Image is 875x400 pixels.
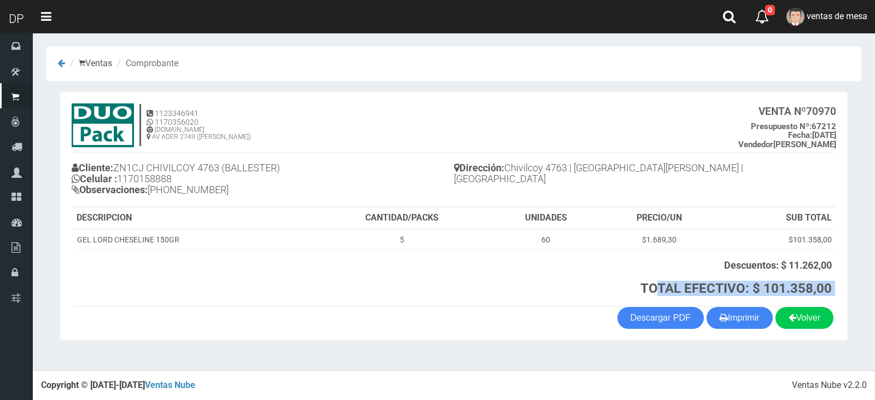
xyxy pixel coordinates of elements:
td: $1.689,30 [601,229,718,250]
th: CANTIDAD/PACKS [313,207,491,229]
b: Observaciones: [72,184,148,195]
li: Comprobante [114,57,178,70]
span: ventas de mesa [807,11,867,21]
img: User Image [786,8,804,26]
a: Descargar PDF [617,307,704,329]
span: 0 [765,5,775,15]
img: 15ec80cb8f772e35c0579ae6ae841c79.jpg [72,103,134,147]
b: Cliente: [72,162,113,173]
h4: Chivilcoy 4763 | [GEOGRAPHIC_DATA][PERSON_NAME] | [GEOGRAPHIC_DATA] [454,160,836,190]
strong: VENTA Nº [759,105,806,118]
td: 60 [491,229,601,250]
th: SUB TOTAL [718,207,836,229]
strong: Copyright © [DATE]-[DATE] [41,380,195,390]
h4: ZN1CJ CHIVILCOY 4763 (BALLESTER) 1170158888 [PHONE_NUMBER] [72,160,454,200]
a: Volver [775,307,833,329]
strong: Fecha: [788,130,812,140]
button: Imprimir [707,307,773,329]
strong: Presupuesto Nº: [751,121,812,131]
b: Celular : [72,173,117,184]
th: UNIDADES [491,207,601,229]
b: 70970 [759,105,836,118]
li: Ventas [67,57,112,70]
strong: Descuentos: $ 11.262,00 [724,259,832,271]
a: Ventas Nube [145,380,195,390]
th: DESCRIPCION [72,207,313,229]
td: $101.358,00 [718,229,836,250]
b: [DATE] [788,130,836,140]
h6: [DOMAIN_NAME] AV ADER 2749 ([PERSON_NAME]) [147,126,251,141]
div: Ventas Nube v2.2.0 [792,379,867,392]
h5: 1123346941 1170356020 [147,109,251,126]
td: GEL LORD CHESELINE 150GR [72,229,313,250]
td: 5 [313,229,491,250]
strong: TOTAL EFECTIVO: $ 101.358,00 [640,281,832,296]
b: 67212 [751,121,836,131]
b: [PERSON_NAME] [738,140,836,149]
th: PRECIO/UN [601,207,718,229]
strong: Vendedor [738,140,773,149]
b: Dirección: [454,162,504,173]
